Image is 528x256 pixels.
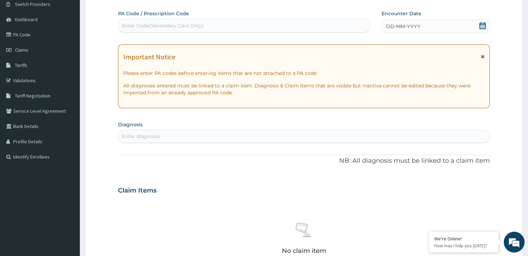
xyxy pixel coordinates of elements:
[123,53,175,61] h1: Important Notice
[15,1,50,7] span: Switch Providers
[118,187,157,195] h3: Claim Items
[40,81,96,151] span: We're online!
[15,47,28,53] span: Claims
[123,82,484,96] p: All diagnoses entered must be linked to a claim item. Diagnosis & Claim Items that are visible bu...
[118,10,189,17] label: PA Code / Prescription Code
[15,16,37,23] span: Dashboard
[382,10,421,17] label: Encounter Date
[13,35,28,52] img: d_794563401_company_1708531726252_794563401
[118,156,489,165] p: NB: All diagnosis must be linked to a claim item
[114,3,131,20] div: Minimize live chat window
[434,243,493,249] p: How may I help you today?
[3,177,132,201] textarea: Type your message and hit 'Enter'
[15,62,27,68] span: Tariffs
[386,23,420,30] span: DD-MM-YYYY
[122,133,160,140] div: Enter diagnosis
[282,247,326,254] p: No claim item
[434,236,493,242] div: We're Online!
[118,121,143,128] label: Diagnosis
[15,93,50,99] span: Tariff Negotiation
[36,39,117,48] div: Chat with us now
[123,70,484,77] p: Please enter PA codes before entering items that are not attached to a PA code
[122,22,203,29] div: Enter Code(Secondary Care Only)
